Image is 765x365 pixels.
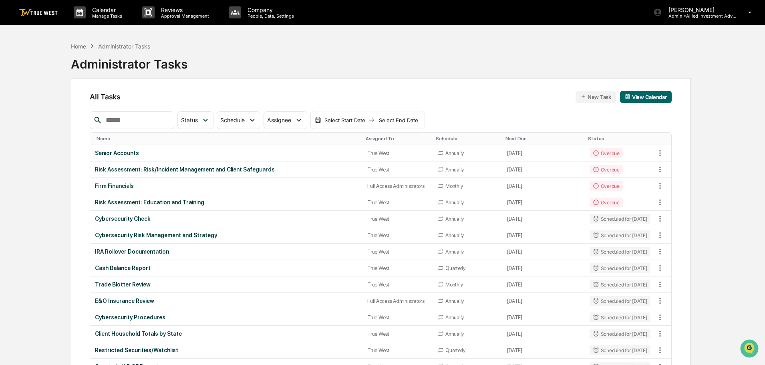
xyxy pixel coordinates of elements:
p: Manage Tasks [86,13,126,19]
div: True West [367,232,428,238]
button: See all [124,87,146,97]
div: Scheduled for [DATE] [590,247,650,256]
div: Overdue [590,198,623,207]
div: Risk Assessment: Education and Training [95,199,358,206]
div: Annually [445,150,464,156]
button: New Task [576,91,616,103]
img: calendar [315,117,321,123]
div: Scheduled for [DATE] [590,329,650,339]
p: How can we help? [8,17,146,30]
div: True West [367,331,428,337]
div: Scheduled for [DATE] [590,214,650,224]
div: 🔎 [8,180,14,186]
div: Annually [445,331,464,337]
div: Restricted Securities/Watchlist [95,347,358,353]
div: Senior Accounts [95,150,358,156]
div: Annually [445,315,464,321]
a: 🖐️Preclearance [5,161,55,175]
div: Annually [445,216,464,222]
td: [DATE] [502,342,584,359]
p: Admin • Allied Investment Advisors [662,13,737,19]
span: Attestations [66,164,99,172]
div: Select End Date [376,117,421,123]
div: Firm Financials [95,183,358,189]
div: Cybersecurity Check [95,216,358,222]
span: Assignee [267,117,291,123]
span: [PERSON_NAME] [25,109,65,115]
div: Annually [445,232,464,238]
p: [PERSON_NAME] [662,6,737,13]
div: Scheduled for [DATE] [590,296,650,306]
img: arrow right [368,117,375,123]
td: [DATE] [502,211,584,227]
div: Toggle SortBy [655,136,671,141]
span: • [66,109,69,115]
div: Scheduled for [DATE] [590,230,650,240]
img: logo [19,9,58,16]
div: True West [367,265,428,271]
p: Reviews [155,6,213,13]
p: People, Data, Settings [241,13,298,19]
div: True West [367,249,428,255]
div: Overdue [590,148,623,158]
div: True West [367,347,428,353]
div: Trade Blotter Review [95,281,358,288]
td: [DATE] [502,194,584,211]
td: [DATE] [502,145,584,161]
div: 🖐️ [8,165,14,171]
div: Start new chat [36,61,131,69]
div: Scheduled for [DATE] [590,313,650,322]
div: Toggle SortBy [97,136,359,141]
span: Data Lookup [16,179,50,187]
button: Start new chat [136,64,146,73]
a: 🔎Data Lookup [5,176,54,190]
td: [DATE] [502,244,584,260]
div: Select Start Date [323,117,367,123]
a: Powered byPylon [56,198,97,205]
div: Toggle SortBy [588,136,652,141]
div: True West [367,200,428,206]
img: 8933085812038_c878075ebb4cc5468115_72.jpg [17,61,31,76]
div: Cybersecurity Procedures [95,314,358,321]
div: Scheduled for [DATE] [590,263,650,273]
div: Full Access Administrators [367,183,428,189]
div: Administrator Tasks [71,50,187,71]
div: Cash Balance Report [95,265,358,271]
td: [DATE] [502,161,584,178]
td: [DATE] [502,178,584,194]
div: Toggle SortBy [366,136,429,141]
td: [DATE] [502,326,584,342]
td: [DATE] [502,293,584,309]
div: E&O Insurance Review [95,298,358,304]
td: [DATE] [502,227,584,244]
div: Quarterly [445,347,465,353]
div: Home [71,43,86,50]
a: 🗄️Attestations [55,161,103,175]
div: Overdue [590,165,623,174]
p: Calendar [86,6,126,13]
p: Company [241,6,298,13]
td: [DATE] [502,309,584,326]
div: Full Access Administrators [367,298,428,304]
img: 1746055101610-c473b297-6a78-478c-a979-82029cc54cd1 [8,61,22,76]
div: True West [367,315,428,321]
div: Past conversations [8,89,54,95]
div: Toggle SortBy [505,136,581,141]
div: We're available if you need us! [36,69,110,76]
div: IRA Rollover Documentation [95,248,358,255]
div: True West [367,167,428,173]
span: Status [181,117,198,123]
span: [PERSON_NAME] [25,131,65,137]
td: [DATE] [502,276,584,293]
div: Annually [445,200,464,206]
p: Approval Management [155,13,213,19]
div: Administrator Tasks [98,43,150,50]
img: calendar [625,94,630,99]
div: Annually [445,298,464,304]
div: Quarterly [445,265,465,271]
span: • [66,131,69,137]
div: Scheduled for [DATE] [590,345,650,355]
img: Tammy Steffen [8,101,21,114]
div: Annually [445,249,464,255]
